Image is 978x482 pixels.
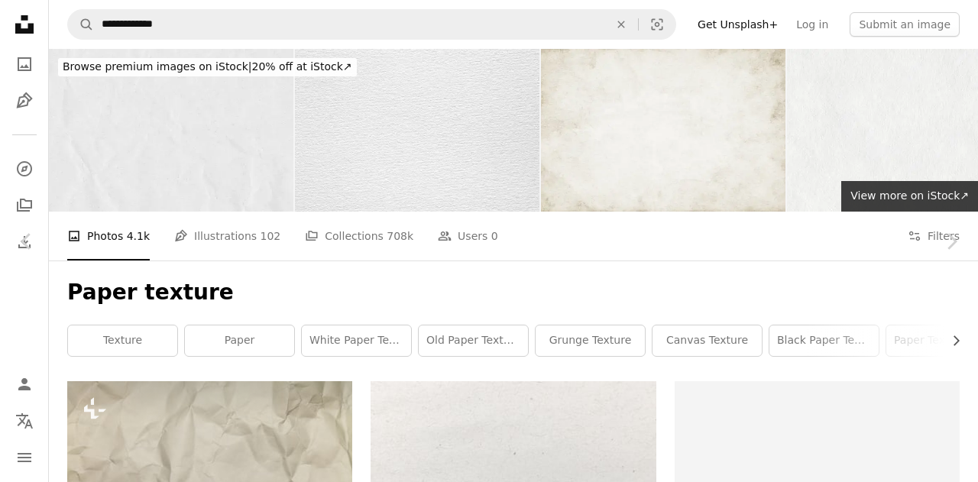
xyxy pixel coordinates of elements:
[9,154,40,184] a: Explore
[302,325,411,356] a: white paper texture
[68,10,94,39] button: Search Unsplash
[295,49,539,212] img: White Watercolor Paper Texture Close Up
[63,60,251,73] span: Browse premium images on iStock |
[491,228,498,244] span: 0
[9,86,40,116] a: Illustrations
[639,10,675,39] button: Visual search
[536,325,645,356] a: grunge texture
[604,10,638,39] button: Clear
[841,181,978,212] a: View more on iStock↗
[174,212,280,260] a: Illustrations 102
[419,325,528,356] a: old paper texture
[261,228,281,244] span: 102
[9,49,40,79] a: Photos
[67,280,138,305] span: Paper
[68,325,177,356] a: texture
[305,212,413,260] a: Collections 708k
[541,49,785,212] img: Vintage White paper texture
[144,280,234,305] span: texture
[925,168,978,315] a: Next
[850,189,969,202] span: View more on iStock ↗
[9,442,40,473] button: Menu
[769,325,879,356] a: black paper texture
[688,12,787,37] a: Get Unsplash+
[942,325,960,356] button: scroll list to the right
[850,12,960,37] button: Submit an image
[9,369,40,400] a: Log in / Sign up
[908,212,960,260] button: Filters
[653,325,762,356] a: canvas texture
[185,325,294,356] a: paper
[58,58,357,76] div: 20% off at iStock ↗
[49,49,293,212] img: Closeup of white crumpled paper for texture background
[49,49,366,86] a: Browse premium images on iStock|20% off at iStock↗
[787,12,837,37] a: Log in
[9,406,40,436] button: Language
[438,212,498,260] a: Users 0
[67,9,676,40] form: Find visuals sitewide
[387,228,413,244] span: 708k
